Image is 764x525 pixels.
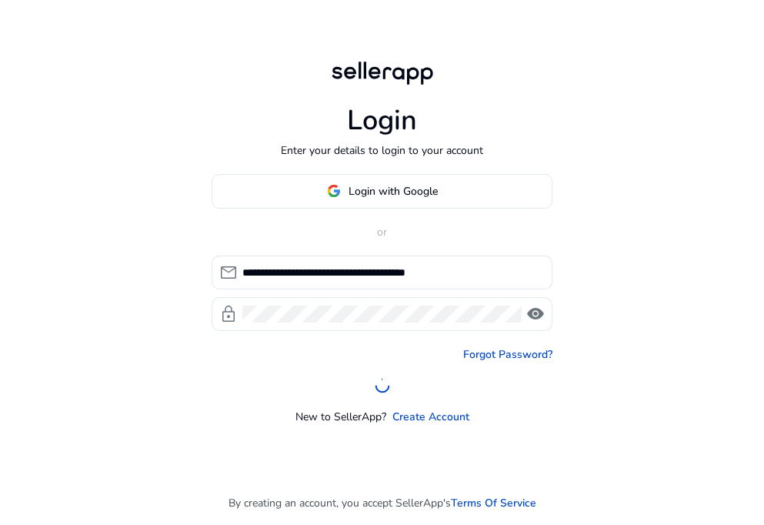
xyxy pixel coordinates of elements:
span: lock [219,305,238,323]
span: mail [219,263,238,282]
button: Login with Google [212,174,552,209]
p: Enter your details to login to your account [281,142,483,159]
p: or [212,224,552,240]
span: Login with Google [349,183,438,199]
a: Forgot Password? [463,346,552,363]
span: visibility [526,305,545,323]
p: New to SellerApp? [295,409,386,425]
a: Create Account [392,409,469,425]
img: google-logo.svg [327,184,341,198]
a: Terms Of Service [451,495,536,511]
h1: Login [347,104,417,137]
